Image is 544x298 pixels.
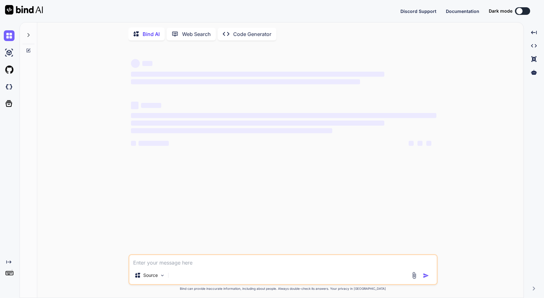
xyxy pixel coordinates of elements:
[4,64,15,75] img: githubLight
[131,102,139,109] span: ‌
[182,30,211,38] p: Web Search
[446,9,479,14] span: Documentation
[128,286,438,291] p: Bind can provide inaccurate information, including about people. Always double-check its answers....
[409,141,414,146] span: ‌
[400,9,436,14] span: Discord Support
[131,79,360,84] span: ‌
[417,141,423,146] span: ‌
[131,141,136,146] span: ‌
[131,113,436,118] span: ‌
[131,59,140,68] span: ‌
[4,47,15,58] img: ai-studio
[143,30,160,38] p: Bind AI
[131,72,384,77] span: ‌
[131,128,333,133] span: ‌
[5,5,43,15] img: Bind AI
[160,273,165,278] img: Pick Models
[446,8,479,15] button: Documentation
[131,121,384,126] span: ‌
[411,272,418,279] img: attachment
[489,8,512,14] span: Dark mode
[4,30,15,41] img: chat
[233,30,271,38] p: Code Generator
[142,61,152,66] span: ‌
[139,141,169,146] span: ‌
[426,141,431,146] span: ‌
[400,8,436,15] button: Discord Support
[141,103,161,108] span: ‌
[143,272,158,278] p: Source
[4,81,15,92] img: darkCloudIdeIcon
[423,272,429,279] img: icon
